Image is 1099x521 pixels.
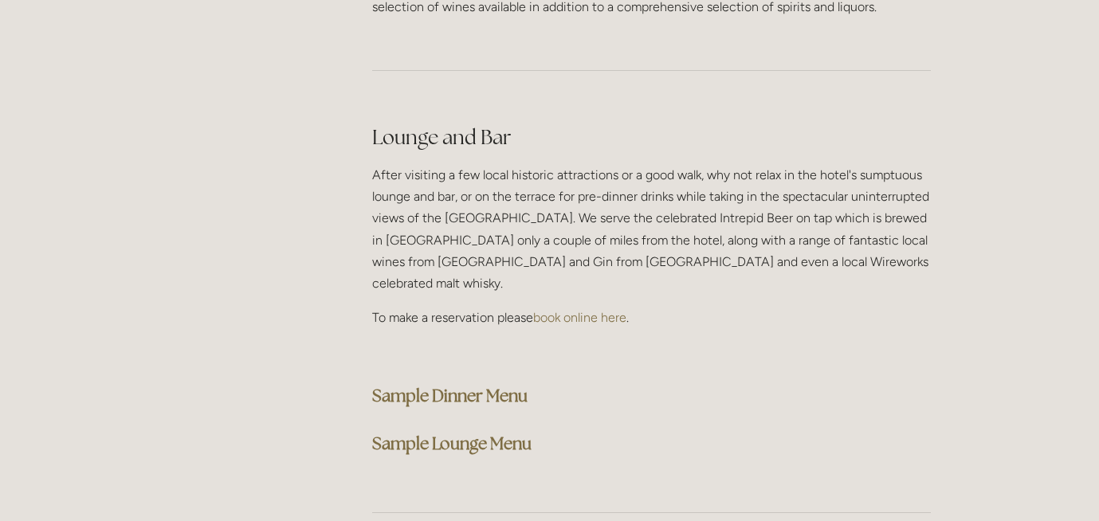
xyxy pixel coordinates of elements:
[372,433,532,454] a: Sample Lounge Menu
[533,310,626,325] a: book online here
[372,307,931,328] p: To make a reservation please .
[372,123,931,151] h2: Lounge and Bar
[372,164,931,294] p: After visiting a few local historic attractions or a good walk, why not relax in the hotel's sump...
[372,385,528,406] a: Sample Dinner Menu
